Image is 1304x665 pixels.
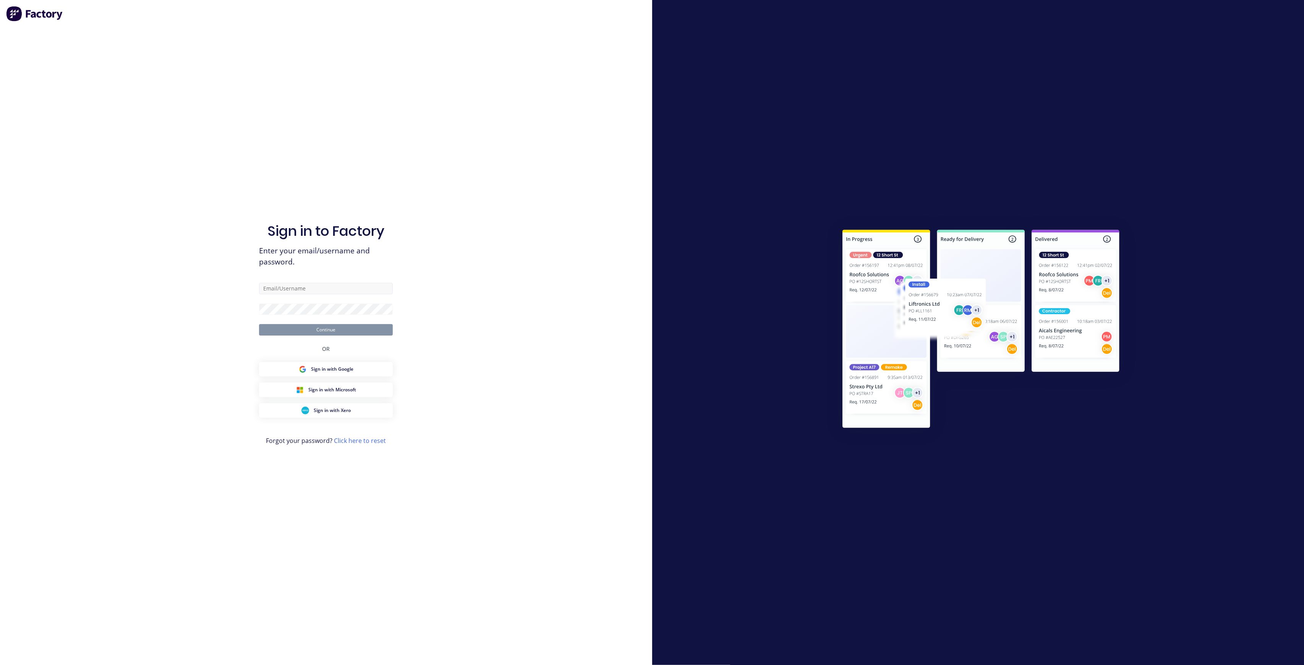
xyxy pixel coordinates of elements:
input: Email/Username [259,283,393,294]
button: Continue [259,324,393,336]
img: Sign in [826,214,1136,446]
img: Xero Sign in [301,407,309,414]
span: Enter your email/username and password. [259,245,393,268]
img: Microsoft Sign in [296,386,304,394]
button: Xero Sign inSign in with Xero [259,403,393,418]
span: Sign in with Microsoft [308,386,356,393]
button: Microsoft Sign inSign in with Microsoft [259,383,393,397]
a: Click here to reset [334,436,386,445]
span: Sign in with Xero [314,407,351,414]
span: Forgot your password? [266,436,386,445]
button: Google Sign inSign in with Google [259,362,393,376]
span: Sign in with Google [311,366,353,373]
img: Factory [6,6,63,21]
img: Google Sign in [299,365,306,373]
h1: Sign in to Factory [267,223,384,239]
div: OR [322,336,330,362]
